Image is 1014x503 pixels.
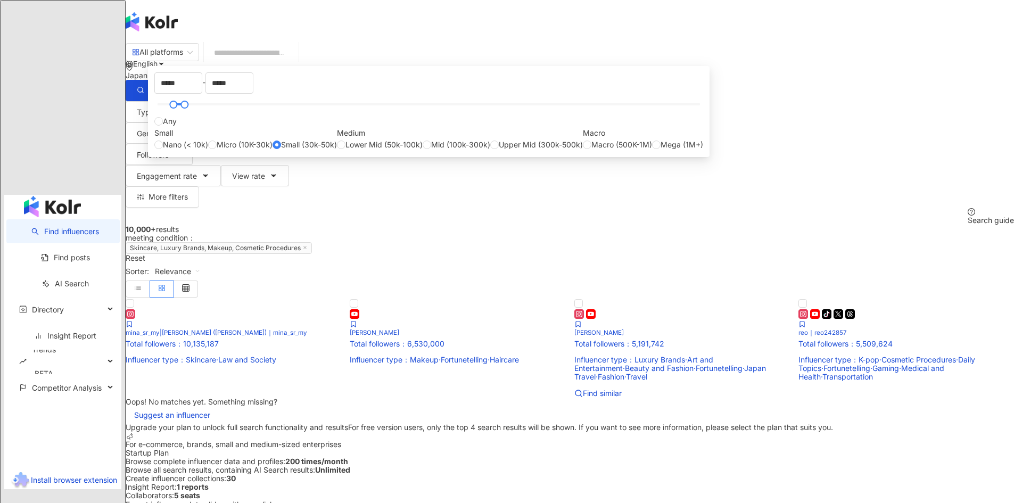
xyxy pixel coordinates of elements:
span: · [879,355,881,364]
span: Fashion [598,372,624,381]
span: Haircare [490,355,519,364]
span: appstore [132,48,139,56]
span: Type [137,108,154,117]
div: Medium [337,127,583,139]
span: Fortunetelling [823,364,870,373]
span: View rate [232,172,265,180]
div: Search guide [968,216,1014,225]
a: chrome extensionInstall browser extension [4,472,122,489]
span: · [623,364,625,373]
div: Create influencer collections: [126,474,1014,483]
span: · [596,372,598,381]
span: · [956,355,958,364]
div: Sorter: [126,262,1014,281]
div: Small [154,127,337,139]
span: Transportation [822,372,873,381]
span: More filters [149,193,188,201]
span: · [216,355,218,364]
span: meeting condition ： [126,233,195,242]
span: 10,000+ [126,225,156,234]
span: Install browser extension [31,475,117,484]
p: Total followers ： 6,530,000 [350,340,565,348]
span: · [685,355,687,364]
span: rise [19,358,27,365]
span: - [202,78,205,87]
a: searchFind influencers [31,227,99,236]
span: Macro (500K-1M) [591,139,652,151]
span: question-circle [968,208,975,216]
button: Gender [126,122,186,144]
p: Influencer type ： [350,356,565,364]
span: environment [126,63,133,71]
img: logo [126,12,178,31]
span: Find similar [583,389,622,398]
span: Travel [626,372,647,381]
span: Japan Travel [574,364,766,381]
div: Browse complete influencer data and profiles: [126,457,1014,466]
span: · [624,372,626,381]
strong: 5 seats [174,491,200,500]
div: Oops! No matches yet. Something missing? [126,398,1014,406]
a: Find posts [41,253,90,262]
span: Law and Society [218,355,276,364]
span: Relevance [155,263,201,280]
span: Lower Mid (50k-100k) [345,139,423,151]
span: · [694,364,696,373]
div: For e-commerce, brands, small and medium-sized enterprises [126,440,1014,449]
span: · [870,364,872,373]
div: Startup Plan [126,449,1014,457]
a: Find similar [574,389,790,398]
div: Collaborators: [126,491,1014,500]
div: Browse all search results, containing AI Search results: [126,466,1014,474]
span: Makeup [410,355,439,364]
a: KOL Avatar[PERSON_NAME]Total followers：6,530,000Influencer type：Makeup·Fortunetelling·Haircare [350,298,565,365]
div: Insight Report: [126,483,1014,491]
span: Fortunetelling [441,355,488,364]
span: · [821,364,823,373]
span: Followers [137,151,169,159]
div: results [126,225,1014,234]
span: Beauty and Fashion [625,364,694,373]
button: View rate [221,165,289,186]
img: chrome extension [10,472,31,489]
span: Mid (100k-300k) [431,139,490,151]
button: Search [126,80,184,101]
p: Total followers ： 5,191,742 [574,340,790,348]
a: Insight Report [35,331,96,340]
img: logo [24,196,81,217]
span: Suggest an influencer [134,407,210,424]
span: Competitor Analysis [32,376,102,400]
p: Influencer type ： [798,356,1014,381]
span: Gender [137,129,162,138]
span: Cosmetic Procedures [881,355,956,364]
span: Upper Mid (300k-500k) [499,139,583,151]
span: · [743,364,744,373]
p: Influencer type ： [126,356,341,364]
span: [PERSON_NAME] [574,329,624,336]
span: Trends [32,337,56,385]
strong: 1 reports [177,482,209,491]
span: · [899,364,901,373]
span: Small (30k-50k) [281,139,337,151]
span: Art and Entertainment [574,355,713,373]
strong: 200 times/month [285,457,348,466]
span: Any [163,116,177,127]
p: Influencer type ： [574,356,790,381]
span: Gaming [872,364,899,373]
span: · [439,355,441,364]
span: For free version users, only the top 4 search results will be shown. If you want to see more info... [348,423,833,432]
a: KOL Avatarreo｜reo242857Total followers：5,509,624Influencer type：K-pop·Cosmetic Procedures·Daily T... [798,298,1014,382]
span: Daily Topics [798,355,975,373]
span: Skincare, Luxury Brands, Makeup, Cosmetic Procedures [126,242,312,254]
span: [PERSON_NAME] [350,329,399,336]
button: Suggest an influencer [126,406,219,423]
button: Type [126,101,178,122]
span: Skincare [186,355,216,364]
span: · [821,372,822,381]
a: AI Search [42,279,89,288]
span: K-pop [859,355,879,364]
button: Engagement rate [126,165,221,186]
span: Medical and Health [798,364,944,381]
button: Followers [126,144,193,165]
div: Macro [583,127,703,139]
